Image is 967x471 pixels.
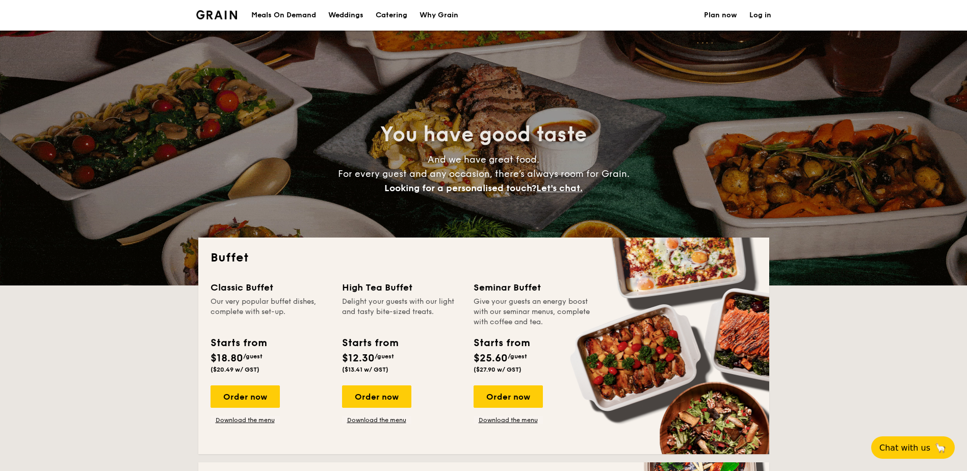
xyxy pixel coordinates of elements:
span: ($13.41 w/ GST) [342,366,388,373]
div: Order now [474,385,543,408]
div: Starts from [342,335,398,351]
span: Looking for a personalised touch? [384,182,536,194]
div: Order now [342,385,411,408]
span: You have good taste [380,122,587,147]
div: Seminar Buffet [474,280,593,295]
a: Download the menu [342,416,411,424]
span: /guest [508,353,527,360]
span: /guest [243,353,263,360]
div: Give your guests an energy boost with our seminar menus, complete with coffee and tea. [474,297,593,327]
div: Our very popular buffet dishes, complete with set-up. [211,297,330,327]
div: Starts from [474,335,529,351]
h2: Buffet [211,250,757,266]
span: 🦙 [934,442,947,454]
span: $18.80 [211,352,243,364]
span: $25.60 [474,352,508,364]
div: High Tea Buffet [342,280,461,295]
a: Download the menu [211,416,280,424]
button: Chat with us🦙 [871,436,955,459]
span: ($20.49 w/ GST) [211,366,259,373]
span: ($27.90 w/ GST) [474,366,521,373]
span: $12.30 [342,352,375,364]
img: Grain [196,10,238,19]
div: Starts from [211,335,266,351]
span: Let's chat. [536,182,583,194]
a: Logotype [196,10,238,19]
span: And we have great food. For every guest and any occasion, there’s always room for Grain. [338,154,630,194]
a: Download the menu [474,416,543,424]
div: Delight your guests with our light and tasty bite-sized treats. [342,297,461,327]
span: Chat with us [879,443,930,453]
div: Order now [211,385,280,408]
div: Classic Buffet [211,280,330,295]
span: /guest [375,353,394,360]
